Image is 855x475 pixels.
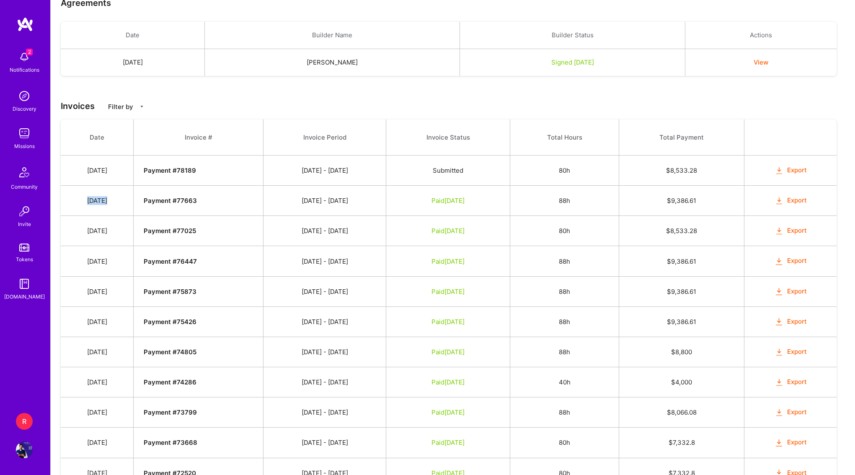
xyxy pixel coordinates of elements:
[263,156,386,186] td: [DATE] - [DATE]
[774,287,807,296] button: Export
[26,49,33,55] span: 2
[774,257,784,266] i: icon OrangeDownload
[431,197,465,205] span: Paid [DATE]
[10,65,39,74] div: Notifications
[774,347,807,357] button: Export
[510,246,619,276] td: 88h
[774,256,807,266] button: Export
[619,367,744,397] td: $ 4,000
[431,408,465,416] span: Paid [DATE]
[205,49,460,76] td: [PERSON_NAME]
[510,428,619,458] td: 80h
[433,166,463,174] span: Submitted
[774,196,807,205] button: Export
[16,255,33,264] div: Tokens
[774,408,784,418] i: icon OrangeDownload
[774,438,807,447] button: Export
[431,257,465,265] span: Paid [DATE]
[685,22,837,49] th: Actions
[144,197,197,205] strong: Payment # 77663
[774,317,807,327] button: Export
[61,156,134,186] td: [DATE]
[61,367,134,397] td: [DATE]
[14,413,35,430] a: R
[17,17,34,32] img: logo
[774,196,784,206] i: icon OrangeDownload
[144,227,196,235] strong: Payment # 77025
[263,216,386,246] td: [DATE] - [DATE]
[144,439,197,446] strong: Payment # 73668
[16,125,33,142] img: teamwork
[16,203,33,220] img: Invite
[619,337,744,367] td: $ 8,800
[263,367,386,397] td: [DATE] - [DATE]
[510,397,619,428] td: 88h
[774,287,784,296] i: icon OrangeDownload
[619,246,744,276] td: $ 9,386.61
[134,119,263,156] th: Invoice #
[774,317,784,327] i: icon OrangeDownload
[11,182,38,191] div: Community
[774,377,807,387] button: Export
[510,337,619,367] td: 88h
[774,378,784,387] i: icon OrangeDownload
[263,397,386,428] td: [DATE] - [DATE]
[263,428,386,458] td: [DATE] - [DATE]
[61,337,134,367] td: [DATE]
[61,276,134,306] td: [DATE]
[144,318,196,326] strong: Payment # 75426
[431,288,465,296] span: Paid [DATE]
[61,246,134,276] td: [DATE]
[470,58,675,67] div: Signed [DATE]
[16,49,33,65] img: bell
[774,166,784,176] i: icon OrangeDownload
[774,226,807,236] button: Export
[619,397,744,428] td: $ 8,066.08
[263,119,386,156] th: Invoice Period
[16,275,33,292] img: guide book
[4,292,45,301] div: [DOMAIN_NAME]
[510,156,619,186] td: 80h
[144,288,196,296] strong: Payment # 75873
[510,186,619,216] td: 88h
[510,367,619,397] td: 40h
[431,378,465,386] span: Paid [DATE]
[61,119,134,156] th: Date
[619,156,744,186] td: $ 8,533.28
[774,348,784,357] i: icon OrangeDownload
[16,441,33,458] img: User Avatar
[431,227,465,235] span: Paid [DATE]
[431,439,465,446] span: Paid [DATE]
[619,276,744,306] td: $ 9,386.61
[619,306,744,337] td: $ 9,386.61
[61,397,134,428] td: [DATE]
[144,408,197,416] strong: Payment # 73799
[431,348,465,356] span: Paid [DATE]
[16,413,33,430] div: R
[144,166,196,174] strong: Payment # 78189
[774,438,784,448] i: icon OrangeDownload
[619,428,744,458] td: $ 7,332.8
[263,246,386,276] td: [DATE] - [DATE]
[510,306,619,337] td: 88h
[16,88,33,104] img: discovery
[263,306,386,337] td: [DATE] - [DATE]
[263,337,386,367] td: [DATE] - [DATE]
[386,119,510,156] th: Invoice Status
[18,220,31,228] div: Invite
[510,119,619,156] th: Total Hours
[619,186,744,216] td: $ 9,386.61
[774,408,807,417] button: Export
[144,378,196,386] strong: Payment # 74286
[19,244,29,252] img: tokens
[431,318,465,326] span: Paid [DATE]
[61,306,134,337] td: [DATE]
[14,142,35,151] div: Missions
[108,102,133,111] p: Filter by
[61,216,134,246] td: [DATE]
[510,216,619,246] td: 80h
[774,226,784,236] i: icon OrangeDownload
[61,101,845,111] h3: Invoices
[14,441,35,458] a: User Avatar
[460,22,685,49] th: Builder Status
